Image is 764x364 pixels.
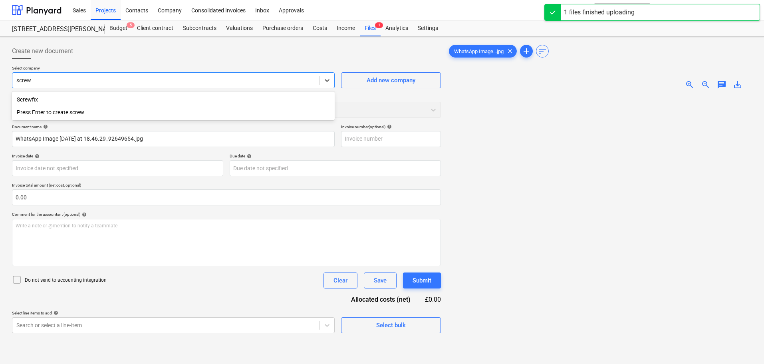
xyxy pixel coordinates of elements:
[132,20,178,36] a: Client contract
[685,80,695,90] span: zoom_in
[360,20,381,36] a: Files1
[505,46,515,56] span: clear
[337,295,423,304] div: Allocated costs (net)
[33,154,40,159] span: help
[423,295,441,304] div: £0.00
[717,80,726,90] span: chat
[449,45,517,58] div: WhatsApp Image...jpg
[12,66,335,72] p: Select company
[341,124,441,129] div: Invoice number (optional)
[449,48,508,54] span: WhatsApp Image...jpg
[12,310,335,316] div: Select line-items to add
[12,212,441,217] div: Comment for the accountant (optional)
[403,273,441,288] button: Submit
[12,106,335,119] div: Press Enter to create screw
[52,310,58,315] span: help
[341,72,441,88] button: Add new company
[538,46,547,56] span: sort
[332,20,360,36] a: Income
[381,20,413,36] a: Analytics
[323,273,357,288] button: Clear
[374,275,387,286] div: Save
[308,20,332,36] a: Costs
[367,75,415,86] div: Add new company
[724,326,764,364] iframe: Chat Widget
[385,124,392,129] span: help
[42,124,48,129] span: help
[12,93,335,106] div: Screwfix
[258,20,308,36] a: Purchase orders
[127,22,135,28] span: 5
[12,131,335,147] input: Document name
[105,20,132,36] div: Budget
[375,22,383,28] span: 1
[230,153,441,159] div: Due date
[733,80,742,90] span: save_alt
[245,154,252,159] span: help
[105,20,132,36] a: Budget5
[12,160,223,176] input: Invoice date not specified
[341,317,441,333] button: Select bulk
[360,20,381,36] div: Files
[376,320,406,330] div: Select bulk
[12,46,73,56] span: Create new document
[12,183,441,189] p: Invoice total amount (net cost, optional)
[178,20,221,36] a: Subcontracts
[221,20,258,36] a: Valuations
[12,25,95,34] div: [STREET_ADDRESS][PERSON_NAME]
[25,277,107,284] p: Do not send to accounting integration
[413,275,431,286] div: Submit
[12,153,223,159] div: Invoice date
[364,273,397,288] button: Save
[564,8,635,17] div: 1 files finished uploading
[12,189,441,205] input: Invoice total amount (net cost, optional)
[522,46,531,56] span: add
[341,131,441,147] input: Invoice number
[333,275,347,286] div: Clear
[701,80,710,90] span: zoom_out
[230,160,441,176] input: Due date not specified
[12,124,335,129] div: Document name
[413,20,443,36] a: Settings
[80,212,87,217] span: help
